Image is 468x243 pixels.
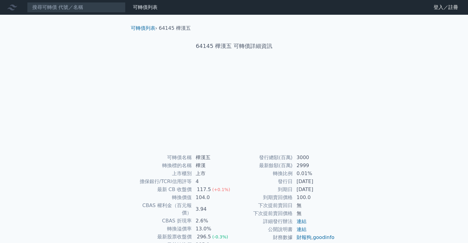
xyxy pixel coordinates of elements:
td: 最新股票收盤價 [133,233,192,241]
td: 財務數據 [234,233,293,241]
span: (+0.1%) [212,187,230,192]
td: CBAS 折現率 [133,217,192,225]
td: 3000 [293,154,335,162]
td: 4 [192,178,234,186]
td: 2.6% [192,217,234,225]
td: 100.0 [293,194,335,202]
td: 3.94 [192,202,234,217]
input: 搜尋可轉債 代號／名稱 [27,2,126,13]
td: 下次提前賣回價格 [234,210,293,218]
a: 連結 [297,218,306,224]
td: 發行日 [234,178,293,186]
li: 64145 樺漢五 [159,25,191,32]
td: [DATE] [293,178,335,186]
a: 財報狗 [297,234,311,240]
td: 發行總額(百萬) [234,154,293,162]
a: 登入／註冊 [429,2,463,12]
td: , [293,233,335,241]
td: 104.0 [192,194,234,202]
td: 上市櫃別 [133,170,192,178]
td: [DATE] [293,186,335,194]
span: (-0.3%) [212,234,228,239]
td: 樺漢 [192,162,234,170]
td: 到期日 [234,186,293,194]
td: 可轉債名稱 [133,154,192,162]
td: 最新 CB 收盤價 [133,186,192,194]
td: 到期賣回價格 [234,194,293,202]
td: 上市 [192,170,234,178]
div: 117.5 [196,186,212,193]
h1: 64145 樺漢五 可轉債詳細資訊 [126,42,342,50]
td: 轉換價值 [133,194,192,202]
a: 可轉債列表 [133,4,158,10]
td: 轉換比例 [234,170,293,178]
td: 公開說明書 [234,225,293,233]
td: 無 [293,202,335,210]
a: goodinfo [313,234,334,240]
td: 轉換標的名稱 [133,162,192,170]
td: 下次提前賣回日 [234,202,293,210]
td: 13.0% [192,225,234,233]
li: › [131,25,157,32]
td: 詳細發行辦法 [234,218,293,225]
td: 轉換溢價率 [133,225,192,233]
a: 連結 [297,226,306,232]
td: 無 [293,210,335,218]
td: 0.01% [293,170,335,178]
td: 樺漢五 [192,154,234,162]
td: 擔保銀行/TCRI信用評等 [133,178,192,186]
a: 可轉債列表 [131,25,155,31]
div: 296.5 [196,233,212,241]
td: 最新餘額(百萬) [234,162,293,170]
td: 2999 [293,162,335,170]
td: CBAS 權利金（百元報價） [133,202,192,217]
